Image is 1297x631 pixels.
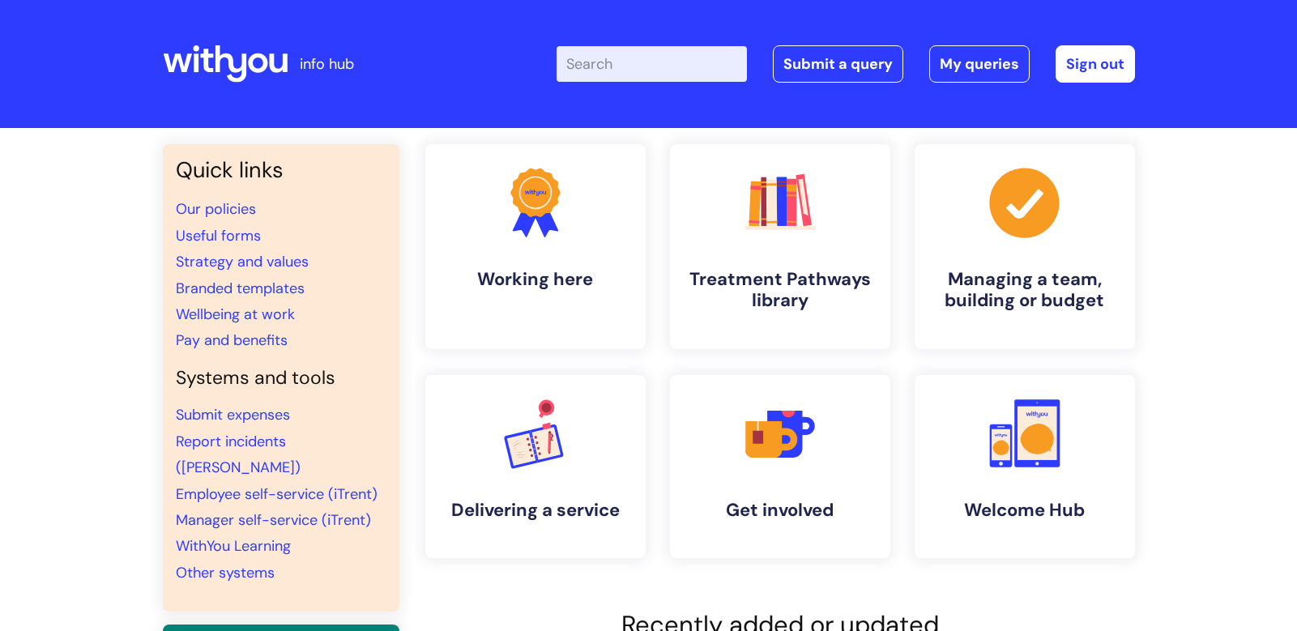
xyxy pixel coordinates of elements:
h4: Welcome Hub [928,500,1122,521]
a: Employee self-service (iTrent) [176,484,378,504]
p: info hub [300,51,354,77]
h4: Delivering a service [438,500,633,521]
h3: Quick links [176,157,386,183]
h4: Working here [438,269,633,290]
a: Report incidents ([PERSON_NAME]) [176,432,301,477]
a: Other systems [176,563,275,582]
a: Sign out [1056,45,1135,83]
a: Our policies [176,199,256,219]
a: Treatment Pathways library [670,144,890,349]
a: Working here [425,144,646,349]
a: Welcome Hub [915,375,1135,558]
a: Branded templates [176,279,305,298]
a: Useful forms [176,226,261,245]
a: Get involved [670,375,890,558]
a: Delivering a service [425,375,646,558]
a: Submit a query [773,45,903,83]
a: Manager self-service (iTrent) [176,510,371,530]
a: WithYou Learning [176,536,291,556]
h4: Treatment Pathways library [683,269,877,312]
a: My queries [929,45,1030,83]
a: Strategy and values [176,252,309,271]
a: Managing a team, building or budget [915,144,1135,349]
a: Wellbeing at work [176,305,295,324]
div: | - [557,45,1135,83]
input: Search [557,46,747,82]
h4: Managing a team, building or budget [928,269,1122,312]
h4: Get involved [683,500,877,521]
a: Pay and benefits [176,330,288,350]
h4: Systems and tools [176,367,386,390]
a: Submit expenses [176,405,290,424]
